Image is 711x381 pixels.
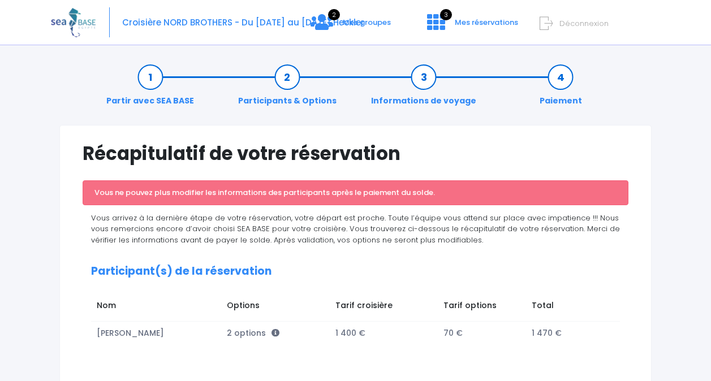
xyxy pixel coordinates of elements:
a: Participants & Options [232,71,342,107]
span: Mes réservations [455,17,518,28]
td: Tarif options [438,294,527,321]
td: 70 € [438,321,527,344]
span: Déconnexion [559,18,609,29]
h2: Participant(s) de la réservation [91,265,620,278]
span: 2 [328,9,340,20]
a: Informations de voyage [365,71,482,107]
td: Options [221,294,330,321]
td: Tarif croisière [330,294,438,321]
td: 1 400 € [330,321,438,344]
h1: Récapitulatif de votre réservation [83,142,628,164]
td: Total [526,294,609,321]
span: Croisière NORD BROTHERS - Du [DATE] au [DATE] Heckler [122,16,364,28]
span: 3 [440,9,452,20]
span: Vous arrivez à la dernière étape de votre réservation, votre départ est proche. Toute l’équipe vo... [91,213,620,245]
a: Partir avec SEA BASE [101,71,200,107]
td: [PERSON_NAME] [91,321,221,344]
span: Mes groupes [343,17,391,28]
a: Paiement [534,71,588,107]
div: Vous ne pouvez plus modifier les informations des participants après le paiement du solde. [83,180,628,205]
td: Nom [91,294,221,321]
span: 2 options [227,327,279,339]
td: 1 470 € [526,321,609,344]
a: 3 Mes réservations [418,21,525,32]
a: 2 Mes groupes [301,21,400,32]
